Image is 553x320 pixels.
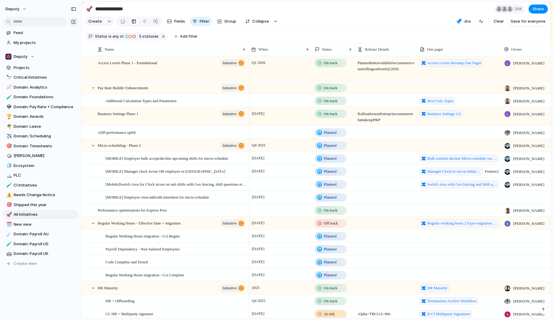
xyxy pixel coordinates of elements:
div: 🚀 [6,211,11,218]
span: On track [324,111,337,117]
span: Domain: Payroll AU [14,231,76,237]
button: 👽 [5,104,11,110]
button: 5 statuses [124,33,160,40]
span: Domain: Leave [14,124,76,130]
span: At risk [324,311,335,317]
span: [PERSON_NAME] [513,130,544,136]
div: ⚠️Needs Change Notice [3,190,78,199]
span: [PERSON_NAME] [14,153,76,159]
span: initiative [223,284,237,292]
span: Q1 2026 [250,59,267,66]
span: CI: HR > Multiparty signature [106,310,153,317]
span: Domain: Pay Rate + Compliance [14,104,76,110]
div: ✈️ [6,133,11,140]
span: HR Maturity [427,285,447,291]
a: ☄️Domain: Payroll AU [3,230,78,239]
a: HR Maturity [420,284,449,292]
button: 🧪 [5,94,11,100]
span: Planned [324,143,337,149]
a: Access Levels Revamp One Pager [420,59,483,67]
span: Domain: Awards [14,114,76,120]
button: 🌴 [5,124,11,130]
button: initiative [220,59,245,67]
button: 🧊 [5,163,11,169]
span: Status [95,34,107,39]
span: Owner [511,46,522,52]
a: Regular working hours 2.0 pre-migration improvements [420,219,499,227]
span: [PERSON_NAME] [513,221,544,227]
div: 🏔️ [6,172,11,179]
button: initiative [220,284,245,292]
span: deputy [5,6,19,12]
span: My projects [14,40,76,46]
div: 🧪CI Initiatives [3,181,78,190]
span: Roll out for non Entreprise customers that take up P&P [355,107,417,123]
button: 🎲 [5,153,11,159]
span: On track [324,207,337,213]
button: ✈️ [5,133,11,139]
a: 🔭Critical Initiatives [3,73,78,82]
a: Projects [3,63,78,72]
span: Domain: Payroll UK [14,251,76,257]
button: Fields [165,17,188,26]
span: Needs Change Notice [14,192,76,198]
span: 206 [515,6,524,12]
span: Performance optimisations for Express Pros [98,206,167,213]
button: Save for everyone [508,17,548,26]
span: Access Levels Revamp One Pager [427,60,481,66]
span: HR Maturity [98,284,118,291]
span: initiative [223,83,237,92]
span: Fields [174,18,185,24]
div: 🌴 [6,123,11,130]
span: [DATE] [250,219,266,227]
a: B CI Multiparty Signatures [420,310,472,318]
a: Termination Archive Workflow [420,297,478,305]
span: [DATE] [250,258,266,265]
button: initiative [220,110,245,118]
div: 🎲 [6,152,11,159]
span: Status [322,46,332,52]
button: ☄️ [5,231,11,237]
span: Planned to be available for customers / start rolling out from Q1 2026. [355,57,417,72]
button: Share [529,5,548,14]
span: initiative [223,59,237,67]
div: 🎲[PERSON_NAME] [3,151,78,160]
span: Q4 2025 [250,297,267,304]
div: 🎯Shipped this year [3,200,78,209]
span: [Mobile]Switch Area for Clock in/out on sub shifts with Geo fencing, shift questions etc from sub... [106,180,246,187]
span: Clear [494,18,504,24]
span: Q4 2025 [250,142,267,149]
span: Bulk confirm decline Micro-schedule via Mobile [427,155,497,162]
span: Planned [324,181,337,187]
button: Deputy [3,52,78,61]
div: 🏆Domain: Awards [3,112,78,121]
span: [PERSON_NAME] [513,98,544,104]
span: Business Settings 2.0 [427,111,461,117]
button: 🎯 [5,202,11,208]
a: Switch Area with Geo fencing and Shift questions for Micro-scheduling clock in out?force_transiti... [420,180,499,188]
span: Planned [324,272,337,278]
a: Bulk confirm decline Micro-schedule via Mobile [420,155,499,162]
span: On track [324,60,337,66]
div: 🗓️New view [3,220,78,229]
button: initiative [220,219,245,227]
a: 📈Domain: Analytics [3,83,78,92]
span: Additional Calculation Types and Parameters [106,97,177,104]
span: Feature 2 [417,165,501,175]
div: ✈️Domain: Scheduling [3,132,78,141]
div: 🤖 [6,250,11,257]
span: [MOBILE] Employee view/add/edit timesheet for micro-schedule [106,193,209,200]
div: 🌴Domain: Leave [3,122,78,131]
a: 👽Domain: Pay Rate + Compliance [3,102,78,111]
span: Regular Working Hours migration - GA Begins [106,232,180,239]
div: 🧊 [6,162,11,169]
button: 🏔️ [5,172,11,178]
button: Add filter [171,32,201,41]
div: 🧪 [6,94,11,101]
button: Group [214,17,239,26]
button: 📈 [5,84,11,90]
span: statuses [137,34,159,39]
span: [PERSON_NAME] [513,298,544,304]
span: Planned [324,155,337,162]
button: 🏆 [5,114,11,120]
